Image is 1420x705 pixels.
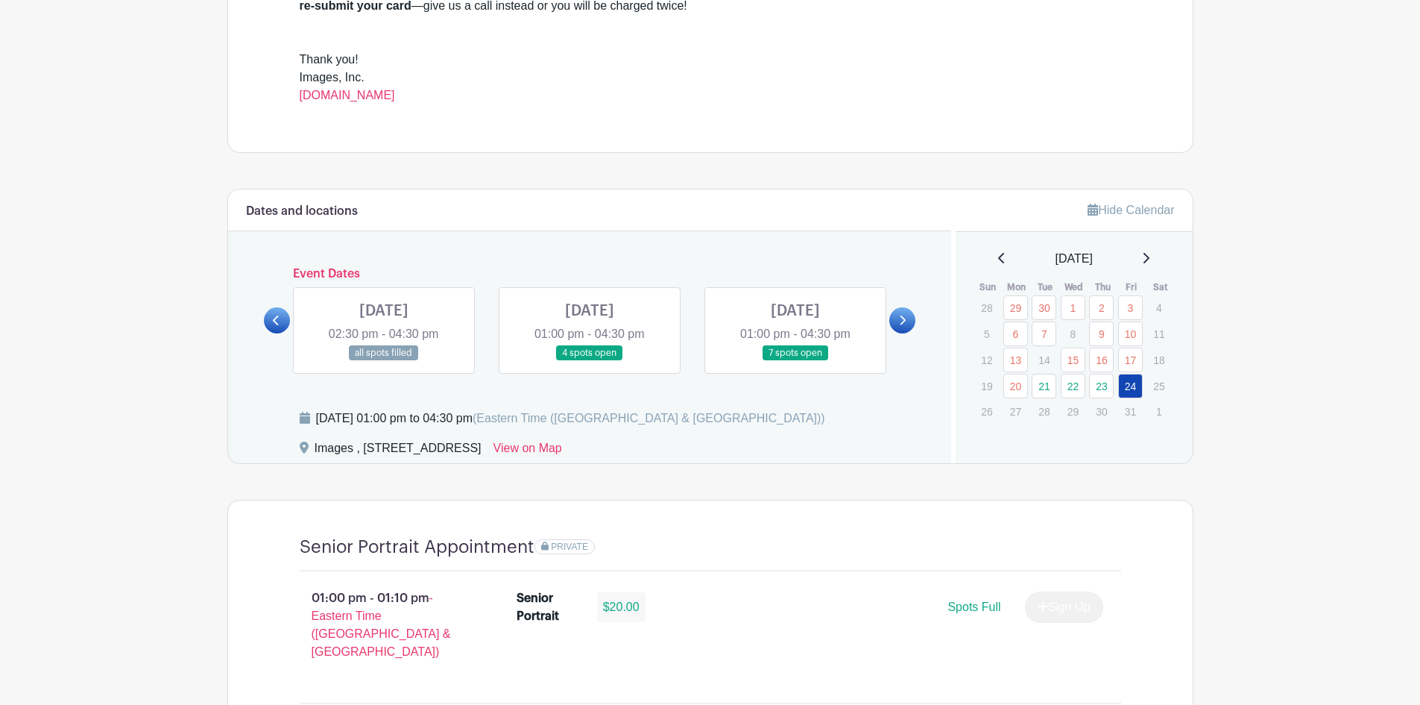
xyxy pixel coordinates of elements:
a: 16 [1089,348,1114,372]
h6: Event Dates [290,267,890,281]
a: 29 [1003,295,1028,320]
a: View on Map [493,439,562,463]
span: PRIVATE [551,542,588,552]
p: 29 [1061,400,1085,423]
th: Wed [1060,280,1089,295]
p: 19 [974,375,999,398]
a: 17 [1118,348,1143,372]
a: 20 [1003,374,1028,398]
p: 26 [974,400,999,423]
span: [DATE] [1055,250,1093,268]
p: 28 [974,296,999,319]
p: 11 [1146,322,1171,345]
a: 21 [1032,374,1056,398]
a: 10 [1118,322,1143,346]
th: Sat [1146,280,1175,295]
p: 27 [1003,400,1028,423]
a: [DOMAIN_NAME] [300,89,395,101]
a: 1 [1061,295,1085,320]
p: 30 [1089,400,1114,423]
div: [DATE] 01:00 pm to 04:30 pm [316,410,825,427]
div: Senior Portrait [517,589,579,625]
p: 4 [1146,296,1171,319]
p: 01:00 pm - 01:10 pm [276,583,493,667]
span: - Eastern Time ([GEOGRAPHIC_DATA] & [GEOGRAPHIC_DATA]) [312,592,451,658]
a: 7 [1032,322,1056,346]
th: Tue [1031,280,1060,295]
a: 15 [1061,348,1085,372]
a: 23 [1089,374,1114,398]
div: Images , [STREET_ADDRESS] [315,439,482,463]
a: 24 [1118,374,1143,398]
p: 18 [1146,348,1171,372]
p: 14 [1032,348,1056,372]
a: 9 [1089,322,1114,346]
div: Images, Inc. [300,69,1121,104]
a: 22 [1061,374,1085,398]
h6: Dates and locations [246,204,358,219]
span: Spots Full [947,601,1000,613]
th: Sun [974,280,1003,295]
a: 2 [1089,295,1114,320]
span: (Eastern Time ([GEOGRAPHIC_DATA] & [GEOGRAPHIC_DATA])) [473,412,825,424]
p: 25 [1146,375,1171,398]
h4: Senior Portrait Appointment [300,536,534,558]
a: Hide Calendar [1088,204,1174,216]
p: 31 [1118,400,1143,423]
th: Mon [1003,280,1032,295]
div: $20.00 [597,592,646,622]
p: 8 [1061,322,1085,345]
th: Fri [1117,280,1146,295]
p: 28 [1032,400,1056,423]
a: 3 [1118,295,1143,320]
a: 30 [1032,295,1056,320]
div: Thank you! [300,51,1121,69]
a: 6 [1003,322,1028,346]
p: 5 [974,322,999,345]
a: 13 [1003,348,1028,372]
p: 12 [974,348,999,372]
p: 1 [1146,400,1171,423]
th: Thu [1088,280,1117,295]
